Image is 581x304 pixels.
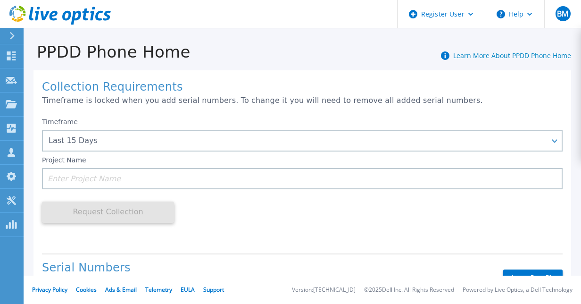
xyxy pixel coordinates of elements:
[292,287,356,293] li: Version: [TECHNICAL_ID]
[503,270,563,286] label: Import From File
[42,168,563,189] input: Enter Project Name
[463,287,573,293] li: Powered by Live Optics, a Dell Technology
[42,157,86,163] label: Project Name
[557,10,568,17] span: BM
[453,51,571,60] a: Learn More About PPDD Phone Home
[76,286,97,294] a: Cookies
[42,118,78,126] label: Timeframe
[203,286,224,294] a: Support
[42,202,174,223] button: Request Collection
[24,43,191,61] h1: PPDD Phone Home
[32,286,67,294] a: Privacy Policy
[49,136,546,145] div: Last 15 Days
[42,96,563,105] p: Timeframe is locked when you add serial numbers. To change it you will need to remove all added s...
[145,286,172,294] a: Telemetry
[364,287,454,293] li: © 2025 Dell Inc. All Rights Reserved
[181,286,195,294] a: EULA
[42,262,487,275] h1: Serial Numbers
[42,81,563,94] h1: Collection Requirements
[105,286,137,294] a: Ads & Email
